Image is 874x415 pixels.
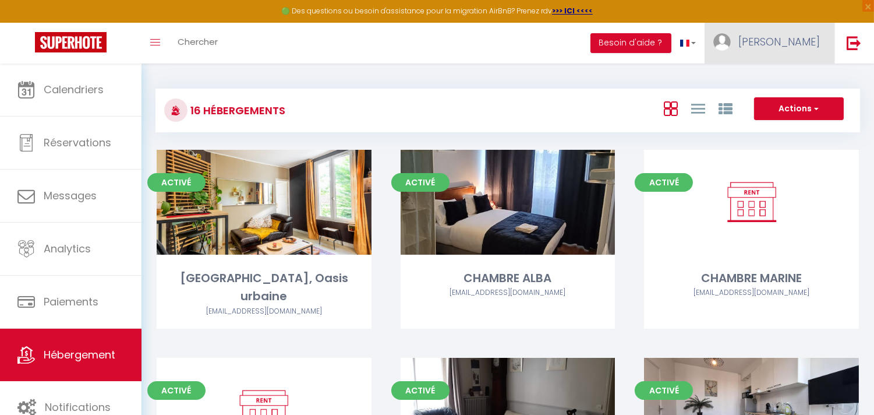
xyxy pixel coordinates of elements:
[35,32,107,52] img: Super Booking
[847,36,861,50] img: logout
[590,33,671,53] button: Besoin d'aide ?
[44,188,97,203] span: Messages
[45,400,111,414] span: Notifications
[157,269,371,306] div: [GEOGRAPHIC_DATA], Oasis urbaine
[44,82,104,97] span: Calendriers
[44,294,98,309] span: Paiements
[705,23,834,64] a: ... [PERSON_NAME]
[738,34,820,49] span: [PERSON_NAME]
[713,33,731,51] img: ...
[157,306,371,317] div: Airbnb
[664,99,678,118] a: Vue en Box
[44,347,115,362] span: Hébergement
[754,97,844,121] button: Actions
[644,287,859,298] div: Airbnb
[169,23,227,64] a: Chercher
[44,135,111,150] span: Réservations
[44,241,91,256] span: Analytics
[635,381,693,400] span: Activé
[644,269,859,287] div: CHAMBRE MARINE
[691,99,705,118] a: Vue en Liste
[391,173,450,192] span: Activé
[187,97,285,124] h3: 16 Hébergements
[552,6,593,16] a: >>> ICI <<<<
[147,173,206,192] span: Activé
[147,381,206,400] span: Activé
[401,269,615,287] div: CHAMBRE ALBA
[719,99,733,118] a: Vue par Groupe
[391,381,450,400] span: Activé
[635,173,693,192] span: Activé
[401,287,615,298] div: Airbnb
[178,36,218,48] span: Chercher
